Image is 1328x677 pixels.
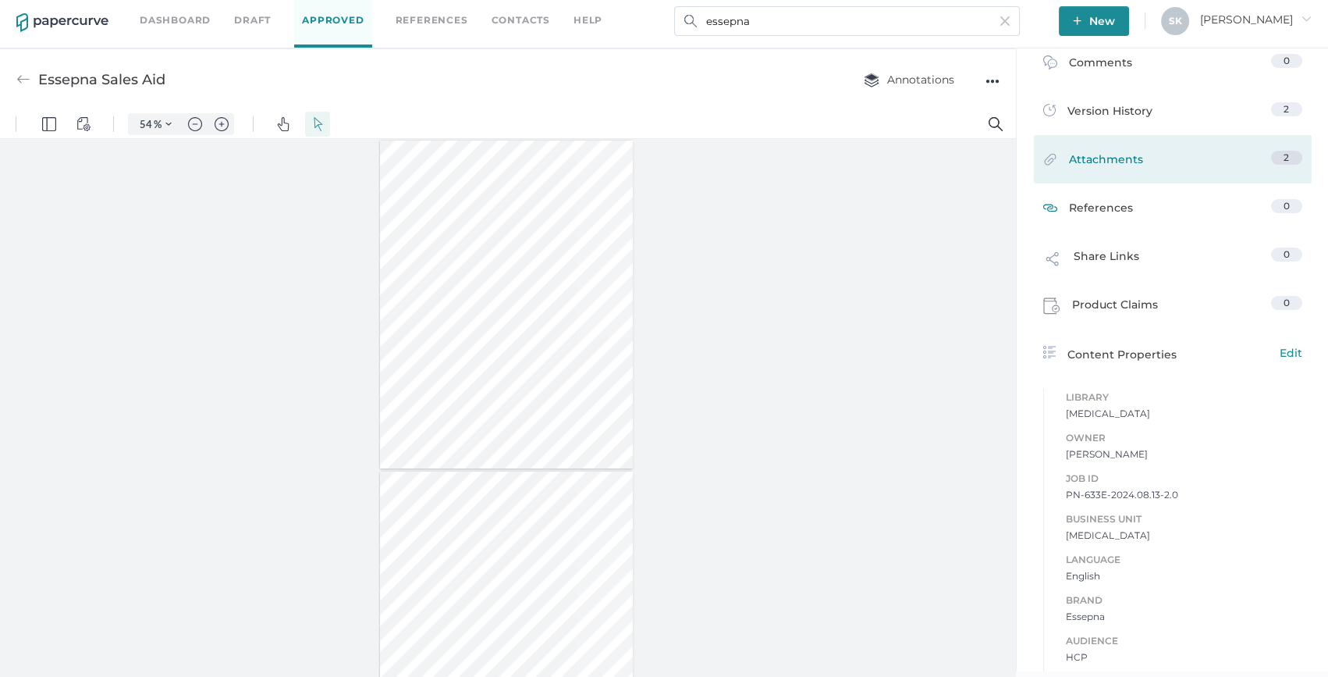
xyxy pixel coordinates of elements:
a: Product Claims0 [1043,296,1302,319]
a: Comments0 [1043,54,1302,78]
span: Business Unit [1066,511,1302,528]
button: Search [983,2,1008,27]
img: default-minus.svg [188,7,202,21]
a: Contacts [492,12,550,29]
i: arrow_right [1301,13,1312,24]
span: New [1073,6,1115,36]
img: share-link-icon.af96a55c.svg [1043,249,1062,273]
span: Owner [1066,429,1302,447]
img: reference-icon-green.69b92155.svg [1043,201,1057,215]
button: Zoom out [183,3,208,25]
span: Attachments [1069,151,1143,175]
input: Set zoom [132,7,154,21]
span: Share Links [1074,248,1139,277]
a: Share Links0 [1043,248,1302,277]
div: help [573,12,602,29]
span: Version History [1067,102,1152,124]
img: claims-icon.71597b81.svg [1043,298,1060,315]
a: Draft [234,12,271,29]
span: English [1066,568,1302,584]
a: References0 [1043,199,1302,219]
span: Language [1066,551,1302,568]
span: 0 [1284,248,1290,260]
a: Content PropertiesEdit [1043,344,1302,363]
img: default-select.svg [311,7,325,21]
button: Select [305,2,330,27]
span: Annotations [864,73,954,87]
a: Version History2 [1043,102,1302,124]
img: default-magnifying-glass.svg [989,7,1003,21]
img: cross-light-grey.10ea7ca4.svg [1000,16,1010,26]
span: 2 [1284,103,1289,115]
button: Zoom in [209,3,234,25]
a: References [396,12,468,29]
img: default-viewcontrols.svg [76,7,91,21]
span: Job ID [1066,470,1302,487]
img: papercurve-logo-colour.7244d18c.svg [16,13,108,32]
a: Dashboard [140,12,211,29]
button: Panel [37,2,62,27]
span: PN-633E-2024.08.13-2.0 [1066,487,1302,503]
span: Audience [1066,632,1302,650]
a: Attachments2 [1043,151,1302,175]
img: default-pan.svg [276,7,290,21]
span: Comments [1069,54,1132,78]
span: % [154,8,162,20]
img: versions-icon.ee5af6b0.svg [1043,104,1056,119]
img: search.bf03fe8b.svg [684,15,697,27]
img: attachments-icon.0dd0e375.svg [1043,152,1057,170]
img: annotation-layers.cc6d0e6b.svg [864,73,879,87]
span: [PERSON_NAME] [1066,447,1302,462]
span: 2 [1284,151,1289,163]
div: ●●● [985,70,1000,92]
img: chevron.svg [165,11,172,17]
span: Brand [1066,592,1302,609]
button: Zoom Controls [156,3,181,25]
span: 0 [1284,297,1290,308]
span: S K [1169,15,1182,27]
span: [MEDICAL_DATA] [1066,528,1302,543]
img: content-properties-icon.34d20aed.svg [1043,346,1056,358]
button: New [1059,6,1129,36]
img: default-plus.svg [215,7,229,21]
button: Annotations [848,65,970,94]
span: Product Claims [1072,296,1158,319]
div: Content Properties [1043,344,1302,363]
span: Essepna [1066,609,1302,625]
span: Edit [1280,344,1302,362]
span: 0 [1284,200,1290,212]
img: plus-white.e19ec114.svg [1073,16,1081,25]
img: back-arrow-grey.72011ae3.svg [16,73,30,87]
input: Search Workspace [674,6,1020,36]
img: default-leftsidepanel.svg [42,7,56,21]
span: Library [1066,389,1302,406]
span: References [1069,199,1133,219]
div: Essepna Sales Aid [38,65,165,94]
img: comment-icon.4fbda5a2.svg [1043,55,1057,73]
span: 0 [1284,55,1290,66]
button: View Controls [71,2,96,27]
span: [MEDICAL_DATA] [1066,406,1302,422]
span: HCP [1066,650,1302,665]
span: [PERSON_NAME] [1200,12,1312,27]
button: Pan [271,2,296,27]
